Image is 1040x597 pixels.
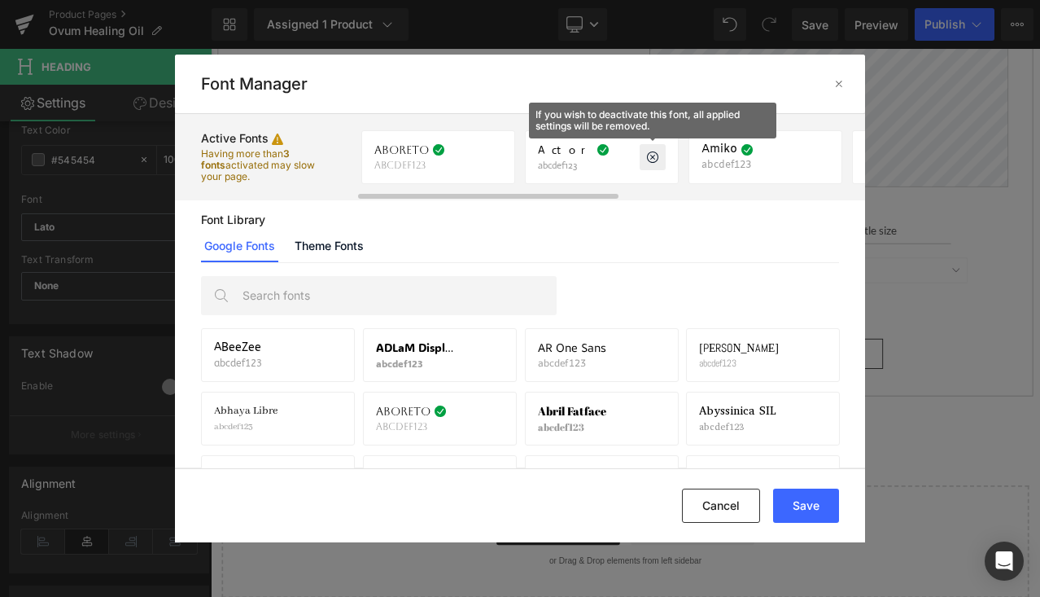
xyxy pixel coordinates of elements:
p: abcdef123 [701,160,754,171]
span: Abril Fatface [538,405,606,418]
p: abcdef123 [699,358,779,369]
a: Theme Fonts [291,230,367,262]
span: Abyssinica SIL [699,405,776,418]
span: Add To Cart [692,355,777,369]
div: Shipping [87,35,143,54]
p: abcdef123 [376,421,447,432]
span: If you wish to deactivate this font, all applied settings will be removed. [529,103,776,138]
p: abcdef123 [214,358,264,369]
p: abcdef123 [699,421,779,432]
span: Actor [538,143,593,156]
button: Cancel [682,489,760,523]
span: $30.00 [714,302,754,316]
button: Save [773,489,839,523]
span: ADLaM Display [376,341,456,354]
div: Open Intercom Messenger [985,542,1024,581]
a: Add Single Section [499,557,645,590]
span: ABeeZee [214,341,261,354]
button: Add To Cart [671,345,798,381]
span: Active Fonts [201,132,269,145]
p: abcdef123 [538,160,610,171]
p: abcdef123 [214,421,281,432]
h1: Please select your bottle size [521,209,947,223]
p: Each Samvara Apothecary order is freshly bottled to ensure quality and care, please allow one to ... [54,83,448,122]
a: Google Fonts [201,230,278,262]
span: [PERSON_NAME] [699,341,779,354]
a: Explore Blocks [339,557,486,590]
p: abcdef123 [376,358,456,369]
h2: Font Manager [201,74,308,94]
input: Search fonts [234,277,556,314]
p: Having more than activated may slow your page. [201,148,319,182]
p: abcdef123 [538,358,610,369]
span: Amiko [701,143,737,156]
span: Aboreto [374,143,429,156]
p: abcdef123 [538,421,610,432]
div: SERVING SIZE [336,36,414,54]
label: Bottle Size [570,261,651,280]
span: Aboreto [376,405,430,418]
span: Abhaya Libre [214,405,277,418]
span: 3 fonts [201,147,290,171]
p: abcdef123 [374,160,445,171]
div: Suggested use [193,36,286,54]
p: Font Library [201,213,839,226]
span: AR One Sans [538,341,606,354]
